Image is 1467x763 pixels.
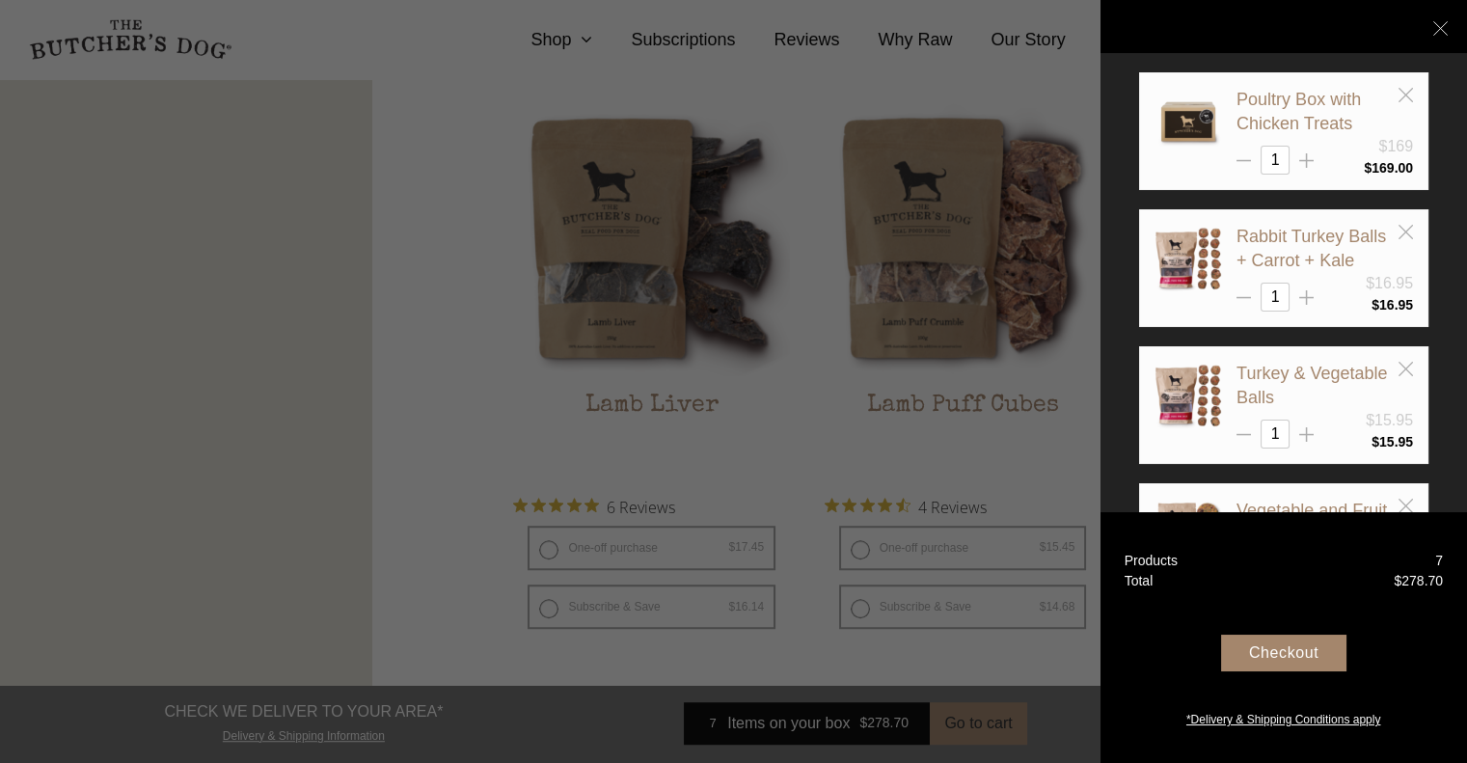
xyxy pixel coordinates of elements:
div: Products [1125,551,1178,571]
span: $ [1372,434,1379,450]
bdi: 16.95 [1372,297,1413,313]
bdi: 15.95 [1372,434,1413,450]
div: $16.95 [1366,272,1413,295]
div: $169 [1378,135,1413,158]
div: Checkout [1221,635,1346,671]
span: $ [1372,297,1379,313]
img: Vegetable and Fruit Supplement [1155,499,1222,566]
bdi: 278.70 [1394,573,1443,588]
a: Vegetable and Fruit Supplement [1236,501,1387,544]
div: 7 [1435,551,1443,571]
a: Poultry Box with Chicken Treats [1236,90,1361,133]
span: $ [1364,160,1372,176]
span: $ [1394,573,1401,588]
div: Total [1125,571,1154,591]
img: Turkey & Vegetable Balls [1155,362,1222,429]
a: Rabbit Turkey Balls + Carrot + Kale [1236,227,1386,270]
a: Products 7 Total $278.70 Checkout [1100,512,1467,763]
a: Turkey & Vegetable Balls [1236,364,1387,407]
div: $15.95 [1366,409,1413,432]
img: Rabbit Turkey Balls + Carrot + Kale [1155,225,1222,292]
img: Poultry Box with Chicken Treats [1155,88,1222,155]
a: *Delivery & Shipping Conditions apply [1100,706,1467,728]
bdi: 169.00 [1364,160,1413,176]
